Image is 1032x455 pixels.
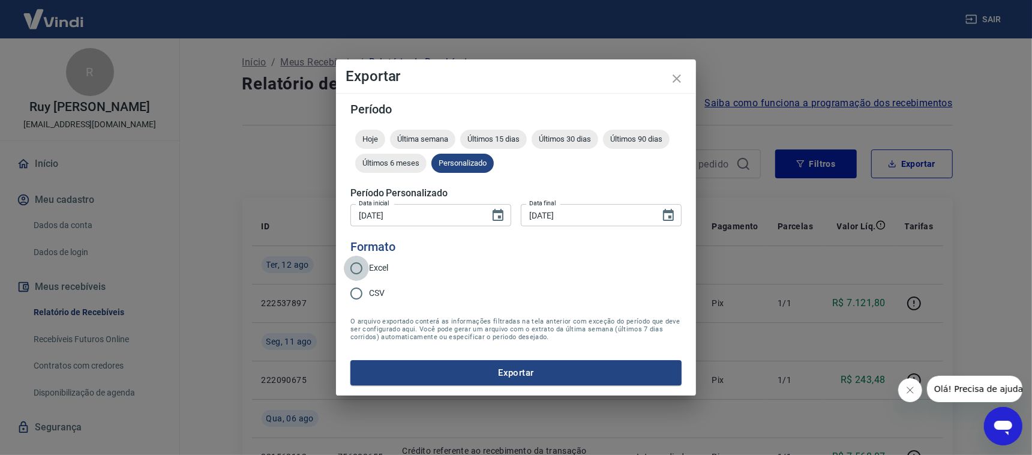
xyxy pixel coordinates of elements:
[7,8,101,18] span: Olá! Precisa de ajuda?
[355,158,427,167] span: Últimos 6 meses
[927,376,1022,402] iframe: Mensagem da empresa
[350,360,682,385] button: Exportar
[532,134,598,143] span: Últimos 30 dias
[355,130,385,149] div: Hoje
[603,130,670,149] div: Últimos 90 dias
[521,204,652,226] input: DD/MM/YYYY
[431,154,494,173] div: Personalizado
[984,407,1022,445] iframe: Botão para abrir a janela de mensagens
[350,238,395,256] legend: Formato
[656,203,680,227] button: Choose date, selected date is 12 de ago de 2025
[355,154,427,173] div: Últimos 6 meses
[532,130,598,149] div: Últimos 30 dias
[355,134,385,143] span: Hoje
[486,203,510,227] button: Choose date, selected date is 6 de ago de 2025
[346,69,686,83] h4: Exportar
[460,134,527,143] span: Últimos 15 dias
[369,262,388,274] span: Excel
[350,318,682,341] span: O arquivo exportado conterá as informações filtradas na tela anterior com exceção do período que ...
[369,287,385,300] span: CSV
[390,134,455,143] span: Última semana
[603,134,670,143] span: Últimos 90 dias
[350,204,481,226] input: DD/MM/YYYY
[898,378,922,402] iframe: Fechar mensagem
[359,199,389,208] label: Data inicial
[662,64,691,93] button: close
[529,199,556,208] label: Data final
[460,130,527,149] div: Últimos 15 dias
[350,103,682,115] h5: Período
[390,130,455,149] div: Última semana
[350,187,682,199] h5: Período Personalizado
[431,158,494,167] span: Personalizado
